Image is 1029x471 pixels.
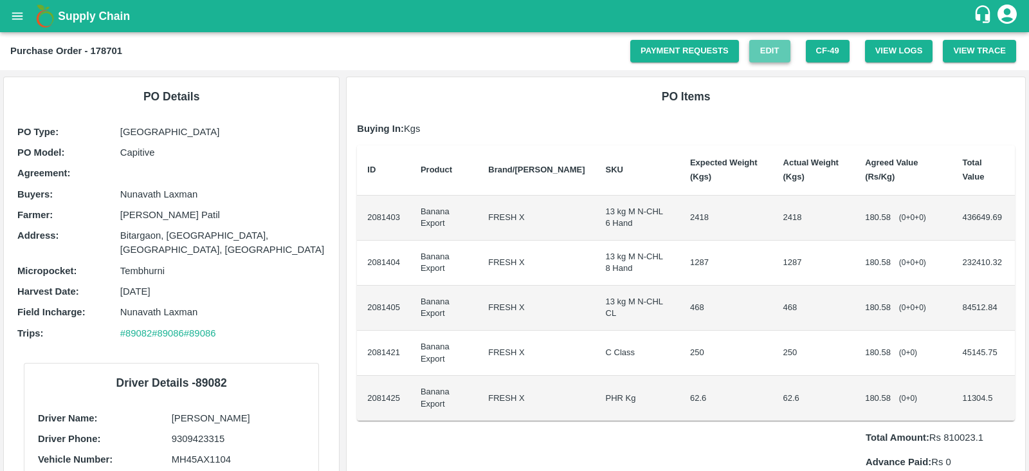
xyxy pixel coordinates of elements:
[596,376,680,421] td: PHR Kg
[357,88,1015,106] h6: PO Items
[915,258,924,267] span: + 0
[899,258,926,267] span: ( 0 + 0 )
[952,286,1015,331] td: 84512.84
[410,286,478,331] td: Banana Export
[120,125,326,139] p: [GEOGRAPHIC_DATA]
[996,3,1019,30] div: account of current user
[120,228,326,257] p: Bitargaon, [GEOGRAPHIC_DATA], [GEOGRAPHIC_DATA], [GEOGRAPHIC_DATA]
[866,430,1015,445] p: Rs 810023.1
[783,158,839,181] b: Actual Weight (Kgs)
[973,5,996,28] div: customer-support
[866,457,931,467] b: Advance Paid:
[952,331,1015,376] td: 45145.75
[58,10,130,23] b: Supply Chain
[865,302,891,312] span: 180.58
[357,124,404,134] b: Buying In:
[865,347,891,357] span: 180.58
[952,376,1015,421] td: 11304.5
[172,432,305,446] p: 9309423315
[172,452,305,466] p: MH45AX1104
[17,147,64,158] b: PO Model :
[680,331,773,376] td: 250
[17,266,77,276] b: Micropocket :
[10,46,122,56] b: Purchase Order - 178701
[680,376,773,421] td: 62.6
[865,40,933,62] button: View Logs
[38,454,113,465] b: Vehicle Number:
[680,196,773,241] td: 2418
[152,328,184,338] a: #89086
[32,3,58,29] img: logo
[17,127,59,137] b: PO Type :
[478,286,595,331] td: FRESH X
[899,394,917,403] span: ( 0 + 0 )
[630,40,739,62] a: Payment Requests
[478,241,595,286] td: FRESH X
[120,284,326,299] p: [DATE]
[915,303,924,312] span: + 0
[17,189,53,199] b: Buyers :
[35,374,308,392] h6: Driver Details - 89082
[596,241,680,286] td: 13 kg M N-CHL 8 Hand
[17,307,86,317] b: Field Incharge :
[14,88,329,106] h6: PO Details
[962,158,984,181] b: Total Value
[38,434,100,444] b: Driver Phone:
[357,122,1015,136] p: Kgs
[915,213,924,222] span: + 0
[120,187,326,201] p: Nunavath Laxman
[410,241,478,286] td: Banana Export
[749,40,790,62] a: Edit
[773,376,855,421] td: 62.6
[806,40,850,62] button: CF-49
[680,286,773,331] td: 468
[357,286,410,331] td: 2081405
[488,165,585,174] b: Brand/[PERSON_NAME]
[596,286,680,331] td: 13 kg M N-CHL CL
[120,305,326,319] p: Nunavath Laxman
[899,348,917,357] span: ( 0 + 0 )
[773,196,855,241] td: 2418
[773,331,855,376] td: 250
[58,7,973,25] a: Supply Chain
[865,393,891,403] span: 180.58
[120,208,326,222] p: [PERSON_NAME] Patil
[410,331,478,376] td: Banana Export
[120,145,326,160] p: Capitive
[866,455,1015,469] p: Rs 0
[865,158,918,181] b: Agreed Value (Rs/Kg)
[410,376,478,421] td: Banana Export
[17,230,59,241] b: Address :
[606,165,623,174] b: SKU
[357,196,410,241] td: 2081403
[410,196,478,241] td: Banana Export
[120,264,326,278] p: Tembhurni
[357,331,410,376] td: 2081421
[899,213,926,222] span: ( 0 + 0 )
[357,376,410,421] td: 2081425
[680,241,773,286] td: 1287
[17,328,43,338] b: Trips :
[865,257,891,267] span: 180.58
[478,331,595,376] td: FRESH X
[952,241,1015,286] td: 232410.32
[120,328,152,338] a: #89082
[866,432,929,443] b: Total Amount:
[357,241,410,286] td: 2081404
[172,411,305,425] p: [PERSON_NAME]
[367,165,376,174] b: ID
[478,196,595,241] td: FRESH X
[421,165,452,174] b: Product
[17,286,79,297] b: Harvest Date :
[773,286,855,331] td: 468
[596,196,680,241] td: 13 kg M N-CHL 6 Hand
[3,1,32,31] button: open drawer
[952,196,1015,241] td: 436649.69
[17,168,70,178] b: Agreement:
[17,210,53,220] b: Farmer :
[690,158,758,181] b: Expected Weight (Kgs)
[865,212,891,222] span: 180.58
[478,376,595,421] td: FRESH X
[38,413,97,423] b: Driver Name:
[596,331,680,376] td: C Class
